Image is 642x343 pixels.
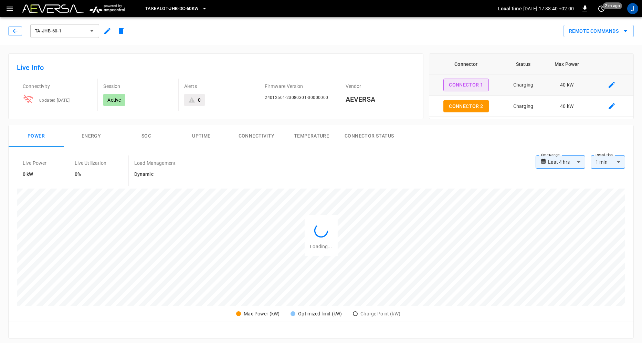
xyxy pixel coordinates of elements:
div: Charge Point (kW) [360,310,400,317]
div: profile-icon [627,3,638,14]
div: Max Power (kW) [244,310,280,317]
span: TA-JHB-60-1 [35,27,86,35]
div: Optimized limit (kW) [298,310,342,317]
button: Connector Status [339,125,399,147]
button: Power [9,125,64,147]
button: set refresh interval [596,3,607,14]
img: ampcontrol.io logo [87,2,127,15]
h6: AEVERSA [346,94,415,105]
td: 40 kW [544,74,590,96]
div: Last 4 hrs [548,155,585,169]
label: Time Range [540,152,560,158]
p: Connectivity [23,83,92,90]
p: [DATE] 17:38:40 +02:00 [523,5,574,12]
div: remote commands options [564,25,634,38]
p: Live Utilization [75,160,106,167]
div: 1 min [591,155,625,169]
button: TA-JHB-60-1 [30,24,99,38]
p: Active [107,97,121,103]
button: TAKEALOT-JHB-DC-60kW [143,2,210,16]
button: Connector 1 [443,79,488,91]
span: updated [DATE] [39,98,70,103]
td: 40 kW [544,96,590,117]
img: Customer Logo [22,4,84,13]
td: Charging [503,96,544,117]
th: Status [503,54,544,74]
p: Session [103,83,172,90]
span: 24012501-23080301-00000000 [265,95,328,100]
h6: 0% [75,171,106,178]
th: Max Power [544,54,590,74]
span: Loading... [310,244,332,249]
h6: Dynamic [134,171,176,178]
th: Connector [429,54,503,74]
p: Load Management [134,160,176,167]
td: Charging [503,74,544,96]
p: Live Power [23,160,47,167]
span: 2 m ago [603,2,622,9]
button: Connectivity [229,125,284,147]
p: Vendor [346,83,415,90]
span: TAKEALOT-JHB-DC-60kW [145,5,198,13]
h6: Live Info [17,62,415,73]
h6: 0 kW [23,171,47,178]
label: Resolution [596,152,613,158]
button: Uptime [174,125,229,147]
table: connector table [429,54,633,117]
button: Energy [64,125,119,147]
button: SOC [119,125,174,147]
p: Local time [498,5,522,12]
button: Connector 2 [443,100,488,113]
p: Firmware Version [265,83,334,90]
div: 0 [198,97,201,103]
button: Temperature [284,125,339,147]
button: Remote Commands [564,25,634,38]
p: Alerts [184,83,253,90]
